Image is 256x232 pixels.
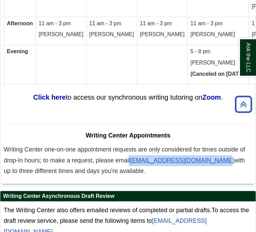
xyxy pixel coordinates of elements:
span: to access our synchronous writing tutoring on [66,93,202,101]
p: [PERSON_NAME] [140,31,185,39]
p: 11 am - 3 pm [89,20,134,28]
a: Back to Top [233,100,254,109]
span: Writing Center one-on-one appointment requests are only considered for times outside of drop-in h... [4,146,245,164]
span: [EMAIL_ADDRESS][DOMAIN_NAME] [130,157,234,164]
h2: Writing Center Asynchronous Draft Review [0,191,256,202]
p: 5 - 8 pm [190,48,246,56]
span: The Writing Center also offers emailed reviews of completed or partial drafts. [4,207,212,214]
p: 11 am - 3 pm [140,20,185,28]
strong: Afternoon [7,20,33,26]
span: . [221,93,223,101]
p: [PERSON_NAME] [190,31,246,39]
p: 11 am - 3 pm [190,20,246,28]
p: 11 am - 3 pm [38,20,83,28]
p: [PERSON_NAME] [190,59,246,67]
strong: (Canceled on [DATE]) [190,71,246,77]
span: Writing Center Appointments [86,132,171,139]
a: Zoom [202,93,221,101]
a: Click here [33,93,66,101]
a: [EMAIL_ADDRESS][DOMAIN_NAME] [130,158,234,163]
strong: Evening [7,48,28,54]
p: [PERSON_NAME] [89,31,134,39]
p: [PERSON_NAME] [38,31,83,39]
